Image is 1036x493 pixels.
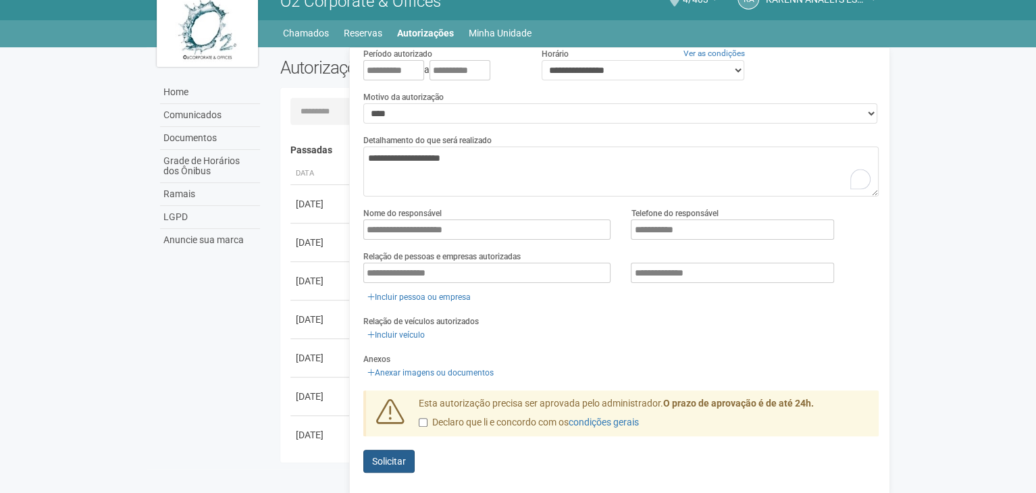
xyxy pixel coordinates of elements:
[296,428,346,442] div: [DATE]
[296,351,346,365] div: [DATE]
[296,236,346,249] div: [DATE]
[419,416,639,430] label: Declaro que li e concordo com os
[363,315,479,328] label: Relação de veículos autorizados
[290,163,351,185] th: Data
[363,207,442,219] label: Nome do responsável
[372,456,406,467] span: Solicitar
[542,48,569,60] label: Horário
[160,183,260,206] a: Ramais
[409,397,879,436] div: Esta autorização precisa ser aprovada pelo administrador.
[280,57,569,78] h2: Autorizações
[344,24,382,43] a: Reservas
[363,328,429,342] a: Incluir veículo
[363,251,521,263] label: Relação de pessoas e empresas autorizadas
[160,150,260,183] a: Grade de Horários dos Ônibus
[160,206,260,229] a: LGPD
[363,48,432,60] label: Período autorizado
[296,274,346,288] div: [DATE]
[683,49,745,58] a: Ver as condições
[290,145,869,155] h4: Passadas
[363,290,475,305] a: Incluir pessoa ou empresa
[419,418,428,427] input: Declaro que li e concordo com oscondições gerais
[363,450,415,473] button: Solicitar
[397,24,454,43] a: Autorizações
[363,365,498,380] a: Anexar imagens ou documentos
[296,197,346,211] div: [DATE]
[663,398,814,409] strong: O prazo de aprovação é de até 24h.
[363,353,390,365] label: Anexos
[160,104,260,127] a: Comunicados
[469,24,532,43] a: Minha Unidade
[283,24,329,43] a: Chamados
[160,229,260,251] a: Anuncie sua marca
[296,313,346,326] div: [DATE]
[160,127,260,150] a: Documentos
[363,147,879,197] textarea: To enrich screen reader interactions, please activate Accessibility in Grammarly extension settings
[631,207,718,219] label: Telefone do responsável
[363,91,444,103] label: Motivo da autorização
[363,60,521,80] div: a
[296,390,346,403] div: [DATE]
[160,81,260,104] a: Home
[569,417,639,427] a: condições gerais
[363,134,492,147] label: Detalhamento do que será realizado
